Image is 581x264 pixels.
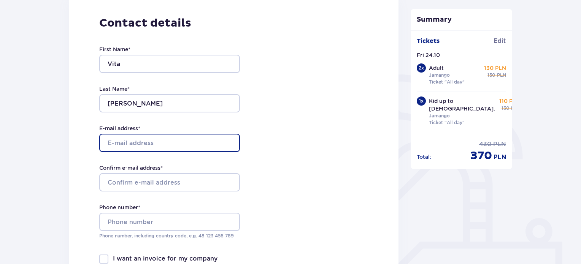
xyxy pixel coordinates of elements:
[494,37,506,45] span: Edit
[497,72,506,79] span: PLN
[99,232,240,239] p: Phone number, including country code, e.g. 48 ​123 ​456 ​789
[99,204,140,211] label: Phone number *
[411,15,513,24] p: Summary
[99,46,130,53] label: First Name *
[494,153,506,161] span: PLN
[99,173,240,191] input: Confirm e-mail address
[484,64,506,72] p: 130 PLN
[417,153,431,161] p: Total :
[417,96,426,106] div: 1 x
[99,55,240,73] input: First Name
[429,119,465,126] p: Ticket "All day"
[417,37,440,45] p: Tickets
[511,105,520,112] span: PLN
[99,94,240,112] input: Last Name
[417,63,426,73] div: 2 x
[429,72,450,79] p: Jamango
[429,97,495,112] p: Kid up to [DEMOGRAPHIC_DATA].
[487,72,495,79] span: 150
[99,125,140,132] label: E-mail address *
[502,105,510,112] span: 130
[99,134,240,152] input: E-mail address
[99,16,368,30] p: Contact details
[99,164,163,172] label: Confirm e-mail address *
[417,51,440,59] p: Fri 24.10
[429,79,465,85] p: Ticket "All day"
[470,149,492,163] span: 370
[99,85,130,93] label: Last Name *
[499,97,520,105] p: 110 PLN
[429,112,450,119] p: Jamango
[479,140,492,149] span: 430
[493,140,506,149] span: PLN
[113,255,217,263] p: I want an invoice for my company
[429,64,444,72] p: Adult
[99,213,240,231] input: Phone number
